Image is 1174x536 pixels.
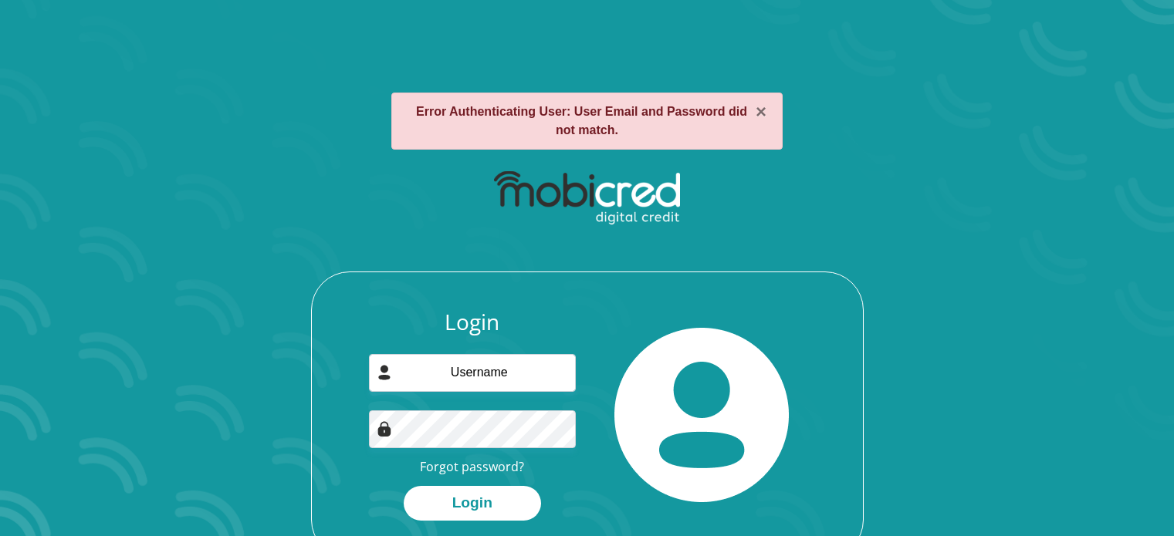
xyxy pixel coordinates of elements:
[377,421,392,437] img: Image
[756,103,766,121] button: ×
[369,354,576,392] input: Username
[494,171,680,225] img: mobicred logo
[416,105,747,137] strong: Error Authenticating User: User Email and Password did not match.
[377,365,392,380] img: user-icon image
[404,486,541,521] button: Login
[369,309,576,335] h3: Login
[420,458,524,475] a: Forgot password?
